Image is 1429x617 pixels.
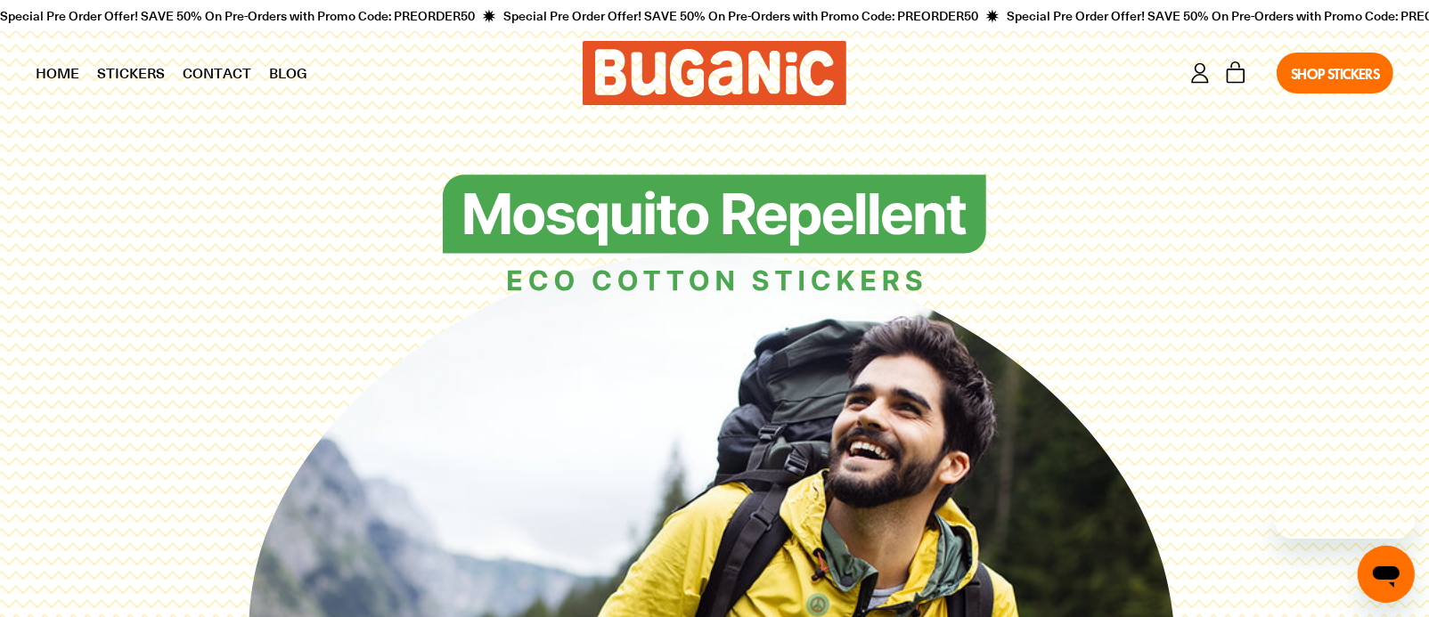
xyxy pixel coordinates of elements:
span: Special Pre Order Offer! SAVE 50% On Pre-Orders with Promo Code: PREORDER50 [502,7,977,25]
a: Buganic Buganic [583,41,846,105]
a: Home [27,51,88,95]
iframe: Message from company [1275,499,1415,539]
img: Buganic [443,175,986,294]
a: Shop Stickers [1277,53,1393,93]
iframe: Button to launch messaging window [1358,546,1415,603]
a: Contact [174,51,260,95]
a: Blog [260,51,316,95]
a: Stickers [88,51,174,95]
